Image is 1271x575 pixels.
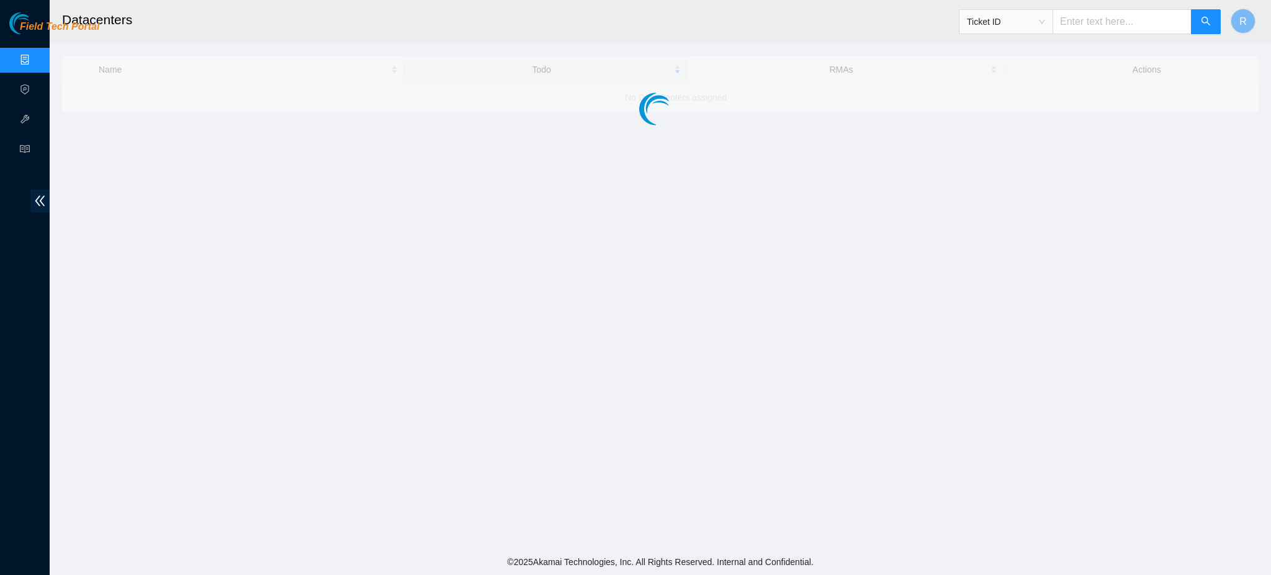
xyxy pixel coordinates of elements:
span: search [1201,16,1211,28]
img: Akamai Technologies [9,12,63,34]
span: double-left [30,189,50,212]
a: Akamai TechnologiesField Tech Portal [9,22,99,38]
button: search [1191,9,1221,34]
footer: © 2025 Akamai Technologies, Inc. All Rights Reserved. Internal and Confidential. [50,549,1271,575]
span: R [1239,14,1247,29]
input: Enter text here... [1053,9,1192,34]
button: R [1231,9,1255,34]
span: read [20,138,30,163]
span: Ticket ID [967,12,1045,31]
span: Field Tech Portal [20,21,99,33]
